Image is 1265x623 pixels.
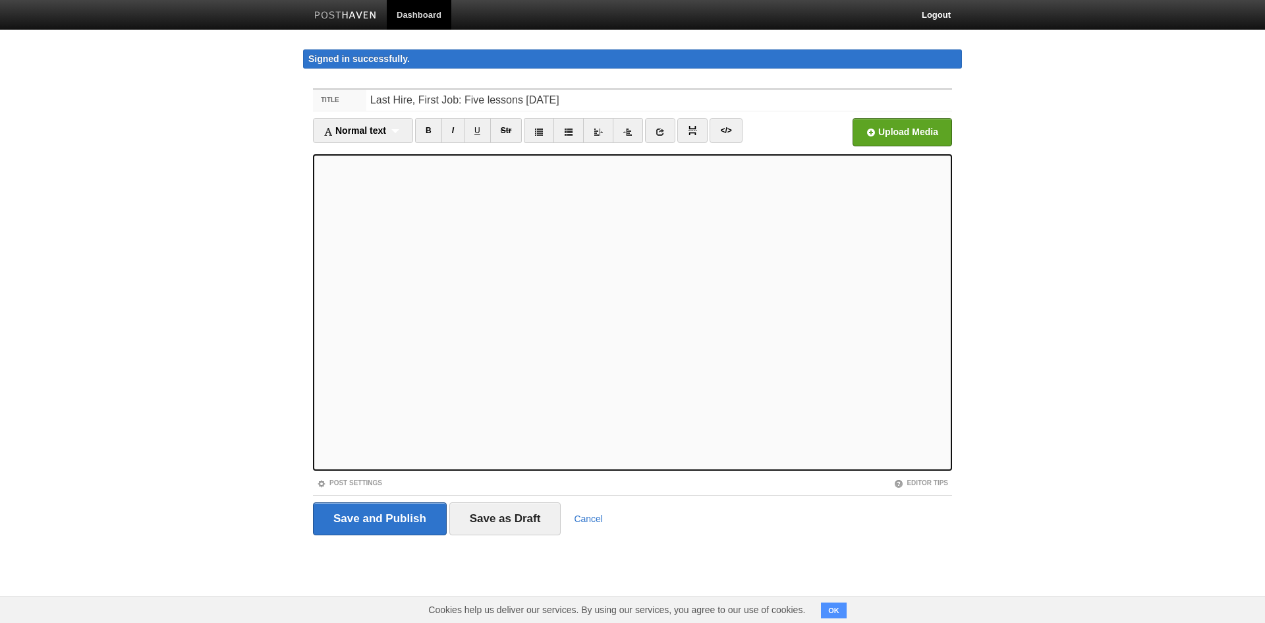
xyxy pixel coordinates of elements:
span: Normal text [323,125,386,136]
a: B [415,118,442,143]
button: OK [821,603,847,618]
input: Save and Publish [313,502,447,535]
a: Cancel [574,514,603,524]
label: Title [313,90,366,111]
a: </> [710,118,742,143]
a: Editor Tips [894,479,948,487]
del: Str [501,126,512,135]
a: I [441,118,464,143]
img: pagebreak-icon.png [688,126,697,135]
img: Posthaven-bar [314,11,377,21]
div: Signed in successfully. [303,49,962,69]
span: Cookies help us deliver our services. By using our services, you agree to our use of cookies. [415,597,818,623]
input: Save as Draft [449,502,561,535]
a: U [464,118,491,143]
a: Post Settings [317,479,382,487]
a: Str [490,118,522,143]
